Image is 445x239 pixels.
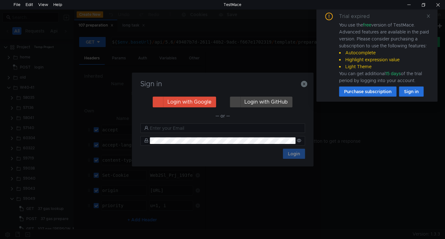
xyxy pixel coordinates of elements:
[339,49,430,56] li: Autocomplete
[399,87,424,97] button: Sign in
[385,71,401,76] span: 15 days
[339,63,430,70] li: Light Theme
[339,13,377,20] div: Trial expired
[339,87,396,97] button: Purchase subscription
[363,22,371,28] span: free
[139,80,306,88] h3: Sign in
[339,70,430,84] div: You can get additional of the trial period by logging into your account.
[153,97,216,107] button: Login with Google
[339,56,430,63] li: Highlight expression value
[230,97,292,107] button: Login with GitHub
[339,21,430,84] div: You use the version of TestMace. Advanced features are available in the paid version. Please cons...
[150,125,301,132] input: Enter your Email
[140,112,305,120] div: — or —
